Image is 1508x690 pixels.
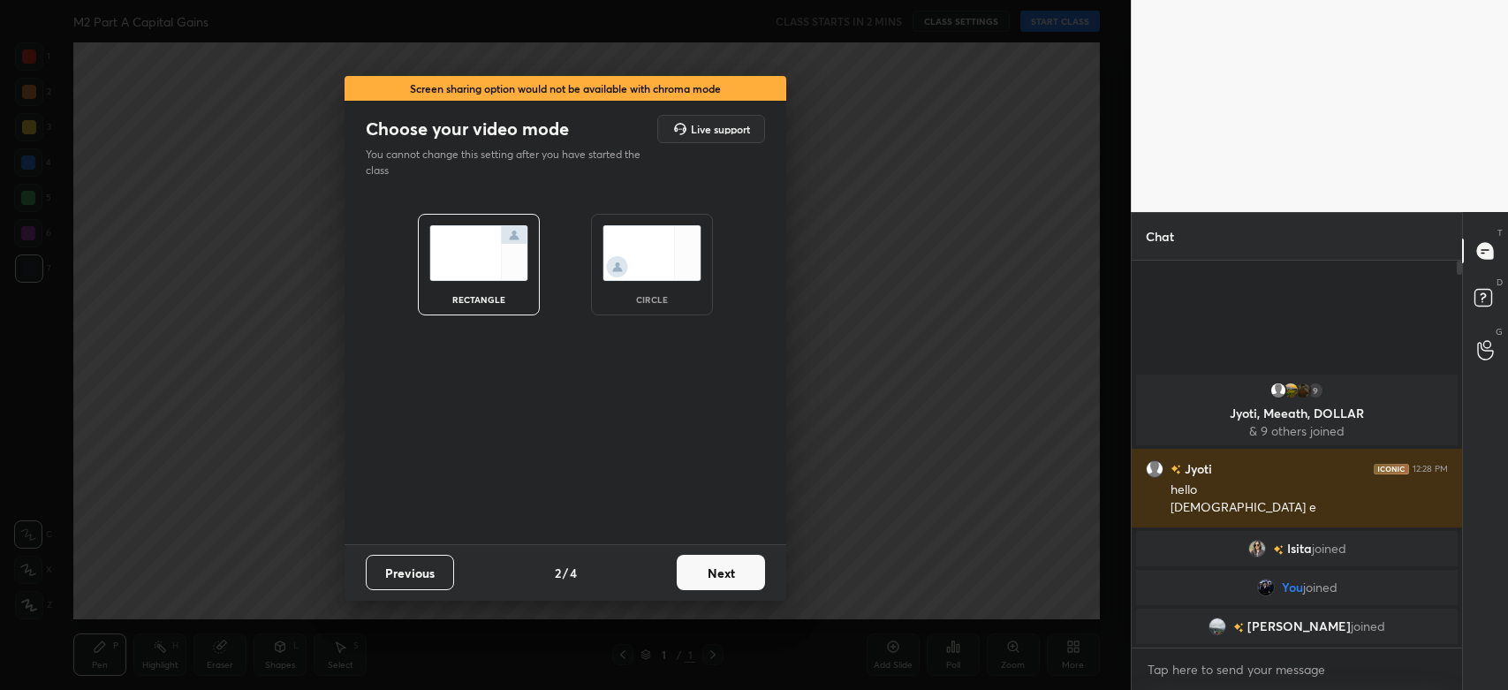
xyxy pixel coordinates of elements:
[691,124,750,134] h5: Live support
[1312,542,1346,556] span: joined
[1147,406,1447,421] p: Jyoti, Meeath, DOLLAR
[429,225,528,281] img: normalScreenIcon.ae25ed63.svg
[1351,619,1385,633] span: joined
[563,564,568,582] h4: /
[1209,618,1226,635] img: 5a0d4fc561a1460e8e53b5cd26d6736d.jpg
[1132,213,1188,260] p: Chat
[1497,276,1503,289] p: D
[1287,542,1312,556] span: Isita
[1294,382,1312,399] img: b473f2711ab74adab76bc8716cc8319d.jpg
[677,555,765,590] button: Next
[1132,371,1462,648] div: grid
[1233,623,1244,633] img: no-rating-badge.077c3623.svg
[570,564,577,582] h4: 4
[1181,459,1212,478] h6: Jyoti
[1247,619,1351,633] span: [PERSON_NAME]
[345,76,786,102] div: Screen sharing option would not be available with chroma mode
[366,118,569,140] h2: Choose your video mode
[1496,325,1503,338] p: G
[1282,580,1303,595] span: You
[1413,464,1448,474] div: 12:28 PM
[1269,382,1287,399] img: default.png
[555,564,561,582] h4: 2
[1303,580,1337,595] span: joined
[1307,382,1324,399] div: 9
[617,295,687,304] div: circle
[1171,465,1181,474] img: no-rating-badge.077c3623.svg
[1497,226,1503,239] p: T
[1171,499,1448,517] div: [DEMOGRAPHIC_DATA] e
[366,555,454,590] button: Previous
[366,147,652,178] p: You cannot change this setting after you have started the class
[1147,424,1447,438] p: & 9 others joined
[1374,464,1409,474] img: iconic-dark.1390631f.png
[443,295,514,304] div: rectangle
[1171,481,1448,499] div: hello
[1146,460,1163,478] img: default.png
[1282,382,1300,399] img: b537c7b5524d4107a53ab31f909b35fa.jpg
[1248,540,1266,557] img: fa76c359c2184d79bab6547d585e4e29.jpg
[602,225,701,281] img: circleScreenIcon.acc0effb.svg
[1257,579,1275,596] img: 3ecc4a16164f415e9c6631d6952294ad.jpg
[1273,545,1284,555] img: no-rating-badge.077c3623.svg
